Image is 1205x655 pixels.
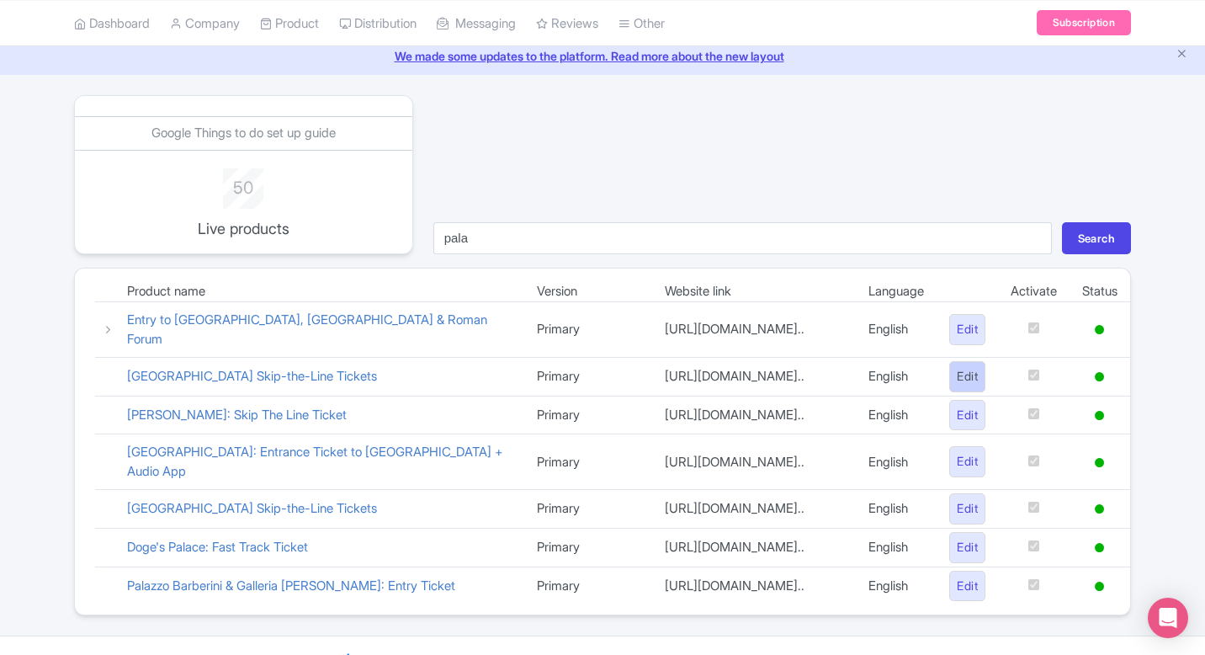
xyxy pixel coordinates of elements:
[1148,598,1188,638] div: Open Intercom Messenger
[10,47,1195,65] a: We made some updates to the platform. Read more about the new layout
[652,528,857,567] td: [URL][DOMAIN_NAME]..
[524,302,651,358] td: Primary
[856,282,937,302] td: Language
[174,168,312,200] div: 50
[524,528,651,567] td: Primary
[652,434,857,490] td: [URL][DOMAIN_NAME]..
[524,567,651,604] td: Primary
[127,312,487,347] a: Entry to [GEOGRAPHIC_DATA], [GEOGRAPHIC_DATA] & Roman Forum
[949,314,985,345] a: Edit
[652,282,857,302] td: Website link
[524,358,651,397] td: Primary
[1037,10,1131,35] a: Subscription
[949,446,985,477] a: Edit
[524,490,651,529] td: Primary
[652,358,857,397] td: [URL][DOMAIN_NAME]..
[652,490,857,529] td: [URL][DOMAIN_NAME]..
[856,490,937,529] td: English
[524,434,651,490] td: Primary
[127,368,377,384] a: [GEOGRAPHIC_DATA] Skip-the-Line Tickets
[151,125,336,141] a: Google Things to do set up guide
[949,571,985,602] a: Edit
[127,578,455,594] a: Palazzo Barberini & Galleria [PERSON_NAME]: Entry Ticket
[127,444,503,479] a: [GEOGRAPHIC_DATA]: Entrance Ticket to [GEOGRAPHIC_DATA] + Audio App
[856,528,937,567] td: English
[1070,282,1130,302] td: Status
[174,217,312,240] p: Live products
[949,493,985,525] a: Edit
[127,539,308,555] a: Doge's Palace: Fast Track Ticket
[949,400,985,431] a: Edit
[114,282,524,302] td: Product name
[652,396,857,434] td: [URL][DOMAIN_NAME]..
[856,302,937,358] td: English
[949,532,985,563] a: Edit
[524,396,651,434] td: Primary
[1062,222,1131,254] button: Search
[856,396,937,434] td: English
[998,282,1070,302] td: Activate
[949,361,985,392] a: Edit
[652,302,857,358] td: [URL][DOMAIN_NAME]..
[127,407,347,423] a: [PERSON_NAME]: Skip The Line Ticket
[652,567,857,604] td: [URL][DOMAIN_NAME]..
[856,567,937,604] td: English
[856,358,937,397] td: English
[856,434,937,490] td: English
[1176,45,1188,65] button: Close announcement
[127,500,377,516] a: [GEOGRAPHIC_DATA] Skip-the-Line Tickets
[524,282,651,302] td: Version
[433,222,1052,254] input: Search...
